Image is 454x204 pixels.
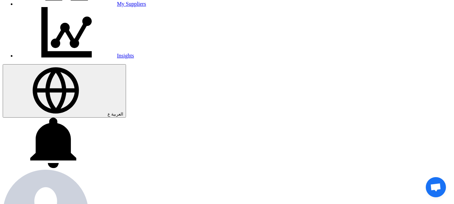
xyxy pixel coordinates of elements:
a: Open chat [426,177,446,197]
span: ع [108,112,110,117]
a: My Suppliers [16,1,146,7]
button: العربية ع [3,64,126,118]
a: Insights [16,53,134,58]
span: العربية [111,112,123,117]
